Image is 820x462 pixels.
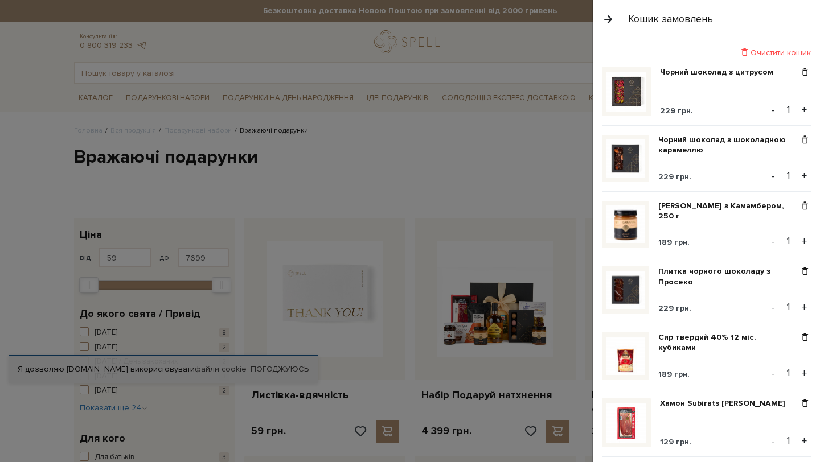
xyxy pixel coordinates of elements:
img: Чорний шоколад з шоколадною карамеллю [606,139,645,178]
span: 229 грн. [658,303,691,313]
a: Плитка чорного шоколаду з Просеко [658,266,799,287]
button: - [768,167,779,184]
img: Сир твердий 40% 12 міс. кубиками [606,337,645,375]
div: Кошик замовлень [628,13,713,26]
img: Чорний шоколад з цитрусом [606,72,646,112]
button: + [798,167,811,184]
button: + [798,365,811,382]
button: - [768,299,779,316]
button: + [798,233,811,250]
img: Карамель з Камамбером, 250 г [606,205,645,244]
button: + [798,299,811,316]
button: - [768,432,779,449]
button: + [798,432,811,449]
span: 189 грн. [658,369,690,379]
a: Сир твердий 40% 12 міс. кубиками [658,332,799,353]
a: Чорний шоколад з цитрусом [660,67,782,77]
div: Очистити кошик [602,47,811,58]
a: Хамон Subirats [PERSON_NAME] [660,398,794,409]
img: Плитка чорного шоколаду з Просеко [606,271,645,309]
button: - [768,365,779,382]
a: Чорний шоколад з шоколадною карамеллю [658,135,799,155]
span: 189 грн. [658,237,690,247]
button: + [798,101,811,118]
span: 229 грн. [658,172,691,181]
button: - [768,233,779,250]
span: 129 грн. [660,437,691,447]
button: - [768,101,779,118]
img: Хамон Subirats Serrano [606,403,646,443]
span: 229 грн. [660,106,693,115]
a: [PERSON_NAME] з Камамбером, 250 г [658,201,799,221]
